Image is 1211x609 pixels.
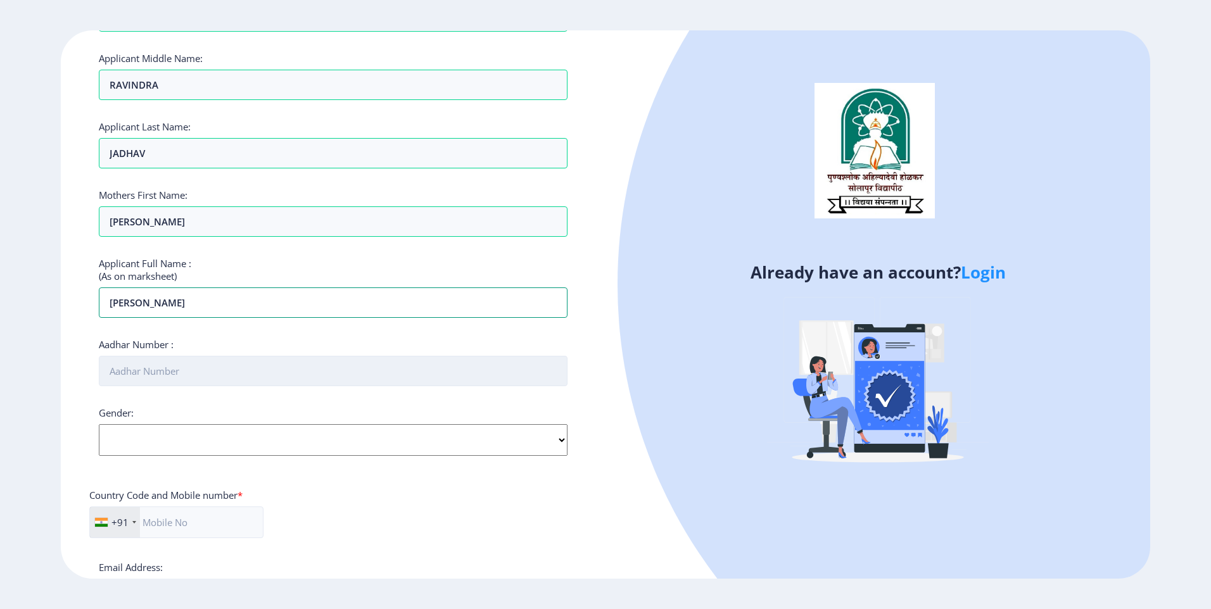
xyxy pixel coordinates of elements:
[99,120,191,133] label: Applicant Last Name:
[99,257,191,282] label: Applicant Full Name : (As on marksheet)
[99,138,567,168] input: Last Name
[99,338,174,351] label: Aadhar Number :
[615,262,1141,282] h4: Already have an account?
[90,507,140,537] div: India (भारत): +91
[99,70,567,100] input: First Name
[99,356,567,386] input: Aadhar Number
[767,273,989,494] img: Verified-rafiki.svg
[815,83,935,218] img: logo
[99,287,567,318] input: Full Name
[961,261,1006,284] a: Login
[89,506,263,538] input: Mobile No
[99,52,203,65] label: Applicant Middle Name:
[89,489,243,501] label: Country Code and Mobile number
[99,206,567,237] input: Last Name
[99,406,134,419] label: Gender:
[99,561,163,574] label: Email Address:
[99,189,187,201] label: Mothers First Name:
[111,516,129,529] div: +91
